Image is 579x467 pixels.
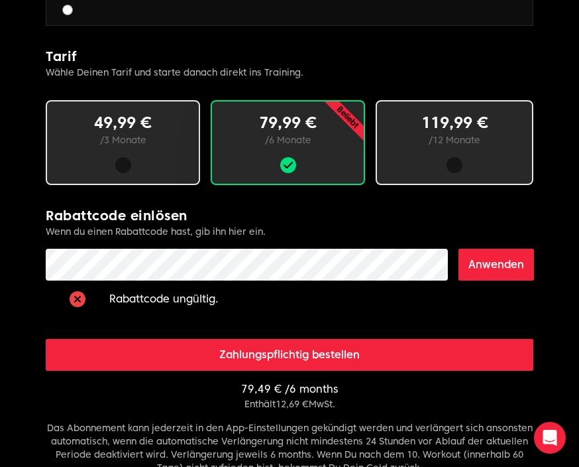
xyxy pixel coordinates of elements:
h2: Rabattcode einlösen [46,206,533,225]
p: 119,99 € [398,112,511,133]
div: Open Intercom Messenger [534,422,566,454]
p: 49,99 € [68,112,178,133]
p: 79,49 € / 6 months [46,381,533,397]
p: Wenn du einen Rabattcode hast, gib ihn hier ein. [46,225,533,238]
p: / 6 Monate [233,133,342,147]
p: Wähle Deinen Tarif und starte danach direkt ins Training. [46,66,533,79]
button: Zahlungspflichtig bestellen [46,339,533,371]
p: / 12 Monate [398,133,511,147]
p: Rabattcode ungültig. [109,291,219,307]
p: / 3 Monate [68,133,178,147]
h2: Tarif [46,47,533,66]
button: Anwenden [458,249,534,281]
p: 79,99 € [233,112,342,133]
p: Beliebt [290,60,405,174]
p: Enthält 12,69 € MwSt. [46,397,533,411]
